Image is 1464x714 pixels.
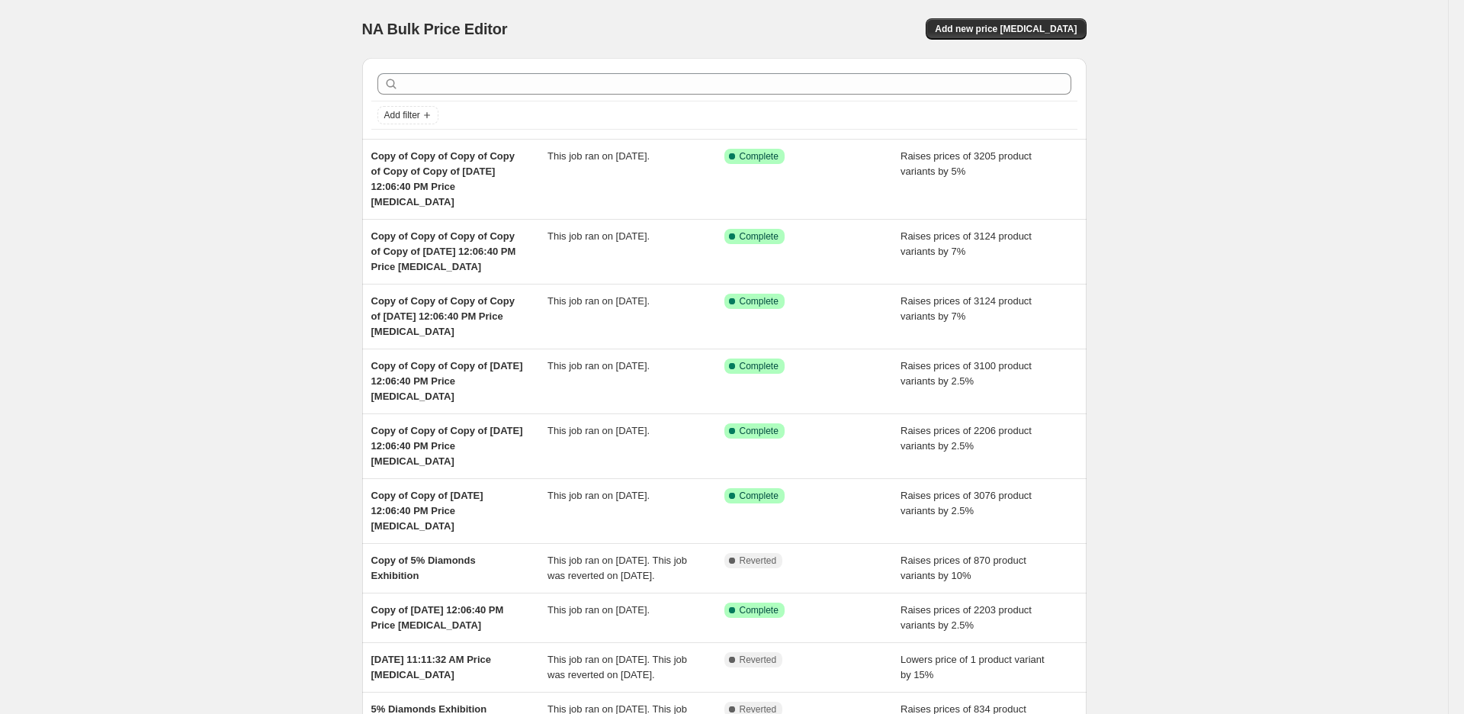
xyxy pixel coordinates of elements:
span: Raises prices of 2206 product variants by 2.5% [901,425,1032,452]
span: Complete [740,490,779,502]
span: Copy of Copy of Copy of Copy of Copy of [DATE] 12:06:40 PM Price [MEDICAL_DATA] [371,230,516,272]
span: Add filter [384,109,420,121]
button: Add filter [377,106,438,124]
span: This job ran on [DATE]. [547,150,650,162]
span: This job ran on [DATE]. [547,295,650,307]
span: [DATE] 11:11:32 AM Price [MEDICAL_DATA] [371,654,492,680]
span: Copy of Copy of [DATE] 12:06:40 PM Price [MEDICAL_DATA] [371,490,483,532]
span: Raises prices of 2203 product variants by 2.5% [901,604,1032,631]
button: Add new price [MEDICAL_DATA] [926,18,1086,40]
span: This job ran on [DATE]. [547,230,650,242]
span: Raises prices of 3124 product variants by 7% [901,295,1032,322]
span: Complete [740,360,779,372]
span: Complete [740,150,779,162]
span: Reverted [740,555,777,567]
span: This job ran on [DATE]. [547,360,650,371]
span: Complete [740,230,779,243]
span: This job ran on [DATE]. [547,604,650,616]
span: Copy of [DATE] 12:06:40 PM Price [MEDICAL_DATA] [371,604,504,631]
span: Complete [740,425,779,437]
span: This job ran on [DATE]. [547,490,650,501]
span: This job ran on [DATE]. [547,425,650,436]
span: Raises prices of 3076 product variants by 2.5% [901,490,1032,516]
span: Copy of Copy of Copy of [DATE] 12:06:40 PM Price [MEDICAL_DATA] [371,425,523,467]
span: NA Bulk Price Editor [362,21,508,37]
span: This job ran on [DATE]. This job was reverted on [DATE]. [547,555,687,581]
span: Raises prices of 3100 product variants by 2.5% [901,360,1032,387]
span: This job ran on [DATE]. This job was reverted on [DATE]. [547,654,687,680]
span: Copy of Copy of Copy of [DATE] 12:06:40 PM Price [MEDICAL_DATA] [371,360,523,402]
span: Copy of 5% Diamonds Exhibition [371,555,476,581]
span: Add new price [MEDICAL_DATA] [935,23,1077,35]
span: Copy of Copy of Copy of Copy of [DATE] 12:06:40 PM Price [MEDICAL_DATA] [371,295,515,337]
span: Raises prices of 870 product variants by 10% [901,555,1026,581]
span: Complete [740,295,779,307]
span: Lowers price of 1 product variant by 15% [901,654,1045,680]
span: Raises prices of 3205 product variants by 5% [901,150,1032,177]
span: Reverted [740,654,777,666]
span: Raises prices of 3124 product variants by 7% [901,230,1032,257]
span: Copy of Copy of Copy of Copy of Copy of Copy of [DATE] 12:06:40 PM Price [MEDICAL_DATA] [371,150,515,207]
span: Complete [740,604,779,616]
